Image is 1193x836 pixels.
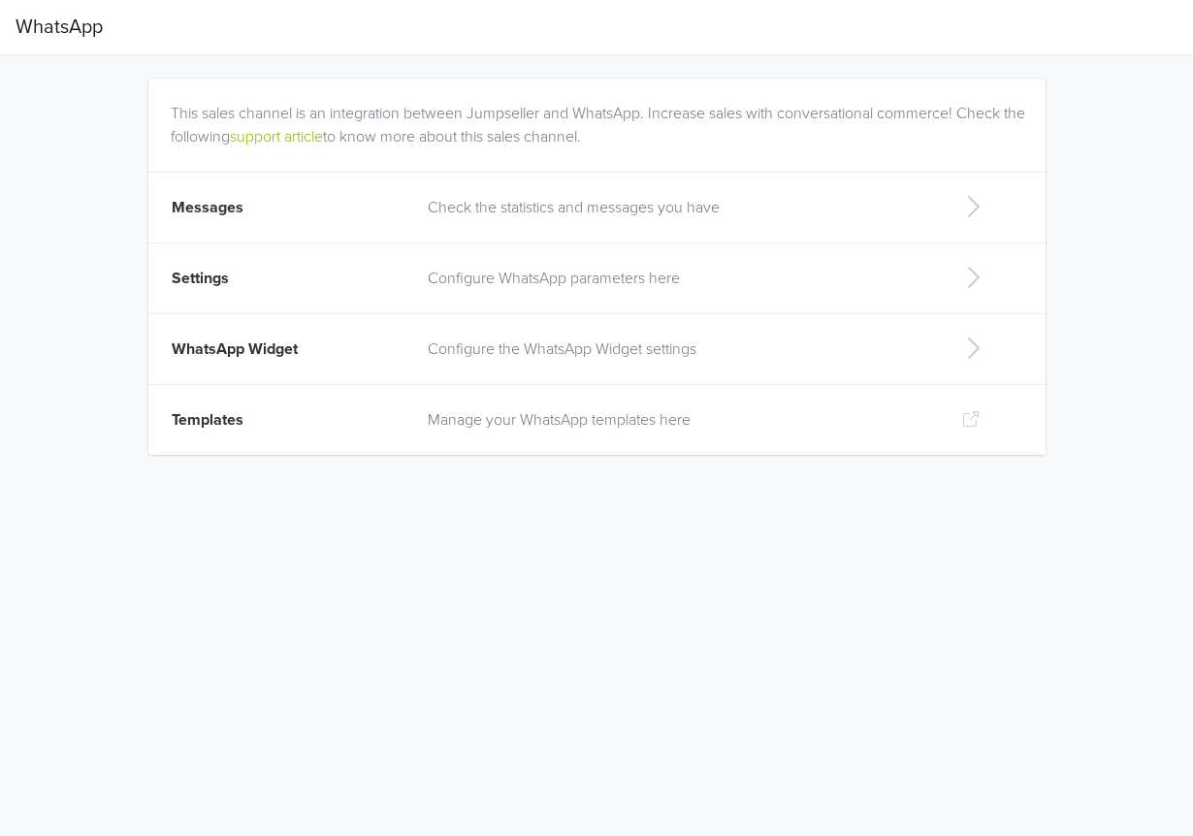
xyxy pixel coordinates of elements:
[230,127,323,146] a: support article
[323,127,581,146] a: to know more about this sales channel.
[172,269,229,288] span: Settings
[428,338,930,361] p: Configure the WhatsApp Widget settings
[16,8,103,47] span: WhatsApp
[428,196,930,219] p: Check the statistics and messages you have
[172,339,298,359] span: WhatsApp Widget
[428,267,930,290] p: Configure WhatsApp parameters here
[171,79,1031,148] div: This sales channel is an integration between Jumpseller and WhatsApp. Increase sales with convers...
[172,410,243,430] span: Templates
[428,408,930,432] p: Manage your WhatsApp templates here
[172,198,243,217] span: Messages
